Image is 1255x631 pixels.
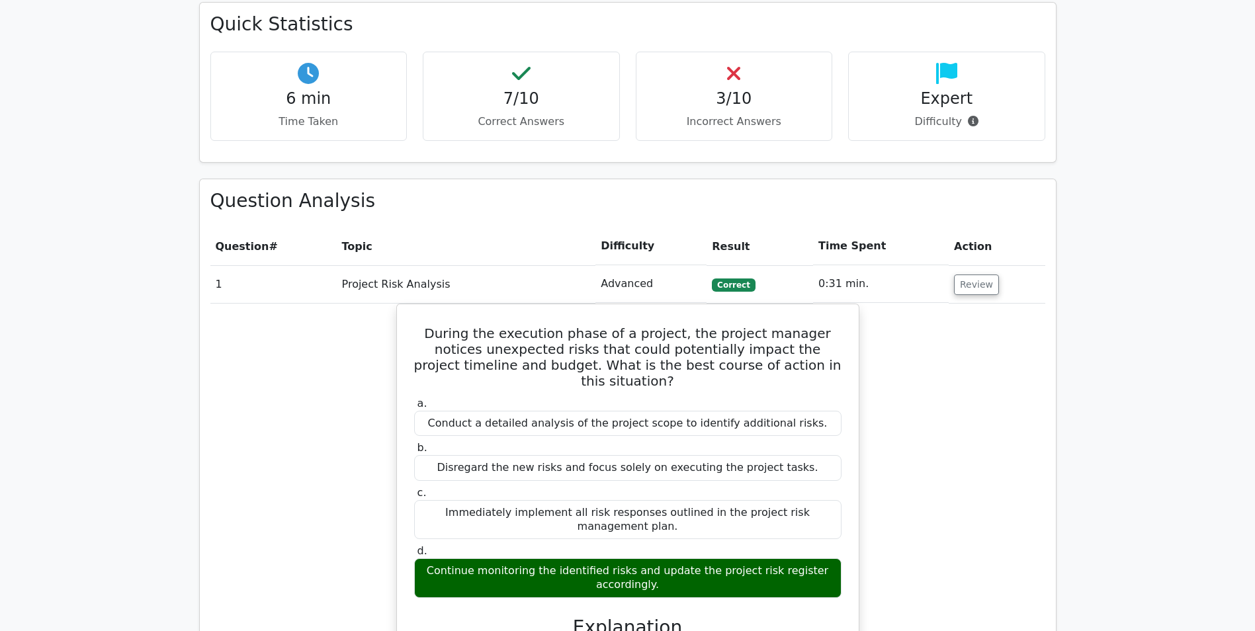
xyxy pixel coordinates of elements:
[813,228,949,265] th: Time Spent
[210,190,1045,212] h3: Question Analysis
[417,441,427,454] span: b.
[413,325,843,389] h5: During the execution phase of a project, the project manager notices unexpected risks that could ...
[414,455,842,481] div: Disregard the new risks and focus solely on executing the project tasks.
[216,240,269,253] span: Question
[434,114,609,130] p: Correct Answers
[337,228,596,265] th: Topic
[414,411,842,437] div: Conduct a detailed analysis of the project scope to identify additional risks.
[414,500,842,540] div: Immediately implement all risk responses outlined in the project risk management plan.
[595,228,707,265] th: Difficulty
[417,486,427,499] span: c.
[949,228,1045,265] th: Action
[954,274,999,295] button: Review
[417,544,427,557] span: d.
[417,397,427,409] span: a.
[434,89,609,108] h4: 7/10
[210,13,1045,36] h3: Quick Statistics
[707,228,813,265] th: Result
[210,228,337,265] th: #
[595,265,707,303] td: Advanced
[813,265,949,303] td: 0:31 min.
[337,265,596,303] td: Project Risk Analysis
[210,265,337,303] td: 1
[414,558,842,598] div: Continue monitoring the identified risks and update the project risk register accordingly.
[859,114,1034,130] p: Difficulty
[647,89,822,108] h4: 3/10
[222,89,396,108] h4: 6 min
[222,114,396,130] p: Time Taken
[712,278,755,292] span: Correct
[859,89,1034,108] h4: Expert
[647,114,822,130] p: Incorrect Answers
